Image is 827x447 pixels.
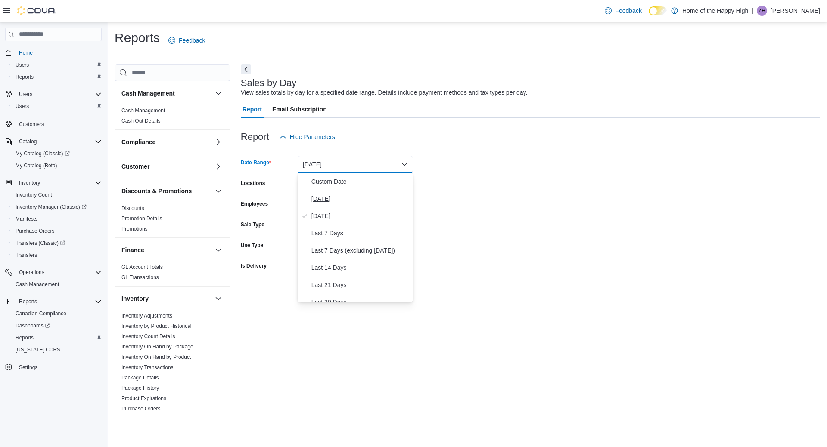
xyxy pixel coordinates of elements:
[19,49,33,56] span: Home
[241,64,251,74] button: Next
[290,133,335,141] span: Hide Parameters
[2,266,105,278] button: Operations
[12,250,40,260] a: Transfers
[16,178,44,188] button: Inventory
[16,136,102,147] span: Catalog
[16,150,70,157] span: My Catalog (Classic)
[121,395,166,402] span: Product Expirations
[121,416,140,422] span: Reorder
[12,190,56,200] a: Inventory Count
[241,78,297,88] h3: Sales by Day
[121,313,172,319] a: Inventory Adjustments
[121,162,211,171] button: Customer
[121,364,174,370] a: Inventory Transactions
[311,297,410,307] span: Last 30 Days
[12,214,102,224] span: Manifests
[121,333,175,340] span: Inventory Count Details
[16,228,55,234] span: Purchase Orders
[12,72,37,82] a: Reports
[115,262,230,286] div: Finance
[241,159,271,166] label: Date Range
[121,216,162,222] a: Promotion Details
[16,216,37,222] span: Manifests
[615,6,641,15] span: Feedback
[241,221,264,228] label: Sale Type
[121,118,161,124] a: Cash Out Details
[9,160,105,172] button: My Catalog (Beta)
[12,238,68,248] a: Transfers (Classic)
[121,187,192,195] h3: Discounts & Promotions
[311,194,410,204] span: [DATE]
[311,228,410,238] span: Last 7 Days
[121,215,162,222] span: Promotion Details
[9,213,105,225] button: Manifests
[16,119,47,129] a: Customers
[9,71,105,83] button: Reports
[601,2,645,19] a: Feedback
[771,6,820,16] p: [PERSON_NAME]
[121,354,191,360] a: Inventory On Hand by Product
[12,202,90,212] a: Inventory Manager (Classic)
[16,203,87,210] span: Inventory Manager (Classic)
[752,6,753,16] p: |
[9,308,105,320] button: Canadian Compliance
[121,385,159,392] span: Package History
[19,138,37,145] span: Catalog
[241,132,269,142] h3: Report
[121,333,175,339] a: Inventory Count Details
[17,6,56,15] img: Cova
[12,250,102,260] span: Transfers
[213,161,224,172] button: Customer
[9,249,105,261] button: Transfers
[12,279,62,290] a: Cash Management
[9,201,105,213] a: Inventory Manager (Classic)
[12,226,102,236] span: Purchase Orders
[759,6,765,16] span: ZH
[121,264,163,270] a: GL Account Totals
[16,178,102,188] span: Inventory
[241,200,268,207] label: Employees
[12,101,102,111] span: Users
[12,226,58,236] a: Purchase Orders
[121,89,175,98] h3: Cash Management
[757,6,767,16] div: Zachary Haire
[121,294,149,303] h3: Inventory
[179,36,205,45] span: Feedback
[16,310,66,317] span: Canadian Compliance
[241,262,267,269] label: Is Delivery
[16,296,102,307] span: Reports
[9,100,105,112] button: Users
[121,205,144,212] span: Discounts
[311,262,410,273] span: Last 14 Days
[16,162,57,169] span: My Catalog (Beta)
[16,362,41,373] a: Settings
[9,189,105,201] button: Inventory Count
[9,332,105,344] button: Reports
[9,344,105,356] button: [US_STATE] CCRS
[16,89,36,99] button: Users
[2,88,105,100] button: Users
[12,160,61,171] a: My Catalog (Beta)
[2,296,105,308] button: Reports
[121,138,155,146] h3: Compliance
[165,32,208,49] a: Feedback
[16,334,34,341] span: Reports
[121,294,211,303] button: Inventory
[276,128,339,145] button: Hide Parameters
[16,281,59,288] span: Cash Management
[121,225,148,232] span: Promotions
[213,137,224,147] button: Compliance
[241,242,263,249] label: Use Type
[121,344,193,350] a: Inventory On Hand by Package
[121,364,174,371] span: Inventory Transactions
[121,374,159,381] span: Package Details
[16,62,29,68] span: Users
[121,354,191,361] span: Inventory On Hand by Product
[16,48,36,58] a: Home
[241,88,528,97] div: View sales totals by day for a specified date range. Details include payment methods and tax type...
[9,59,105,71] button: Users
[12,279,102,290] span: Cash Management
[243,101,262,118] span: Report
[121,246,144,254] h3: Finance
[12,308,70,319] a: Canadian Compliance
